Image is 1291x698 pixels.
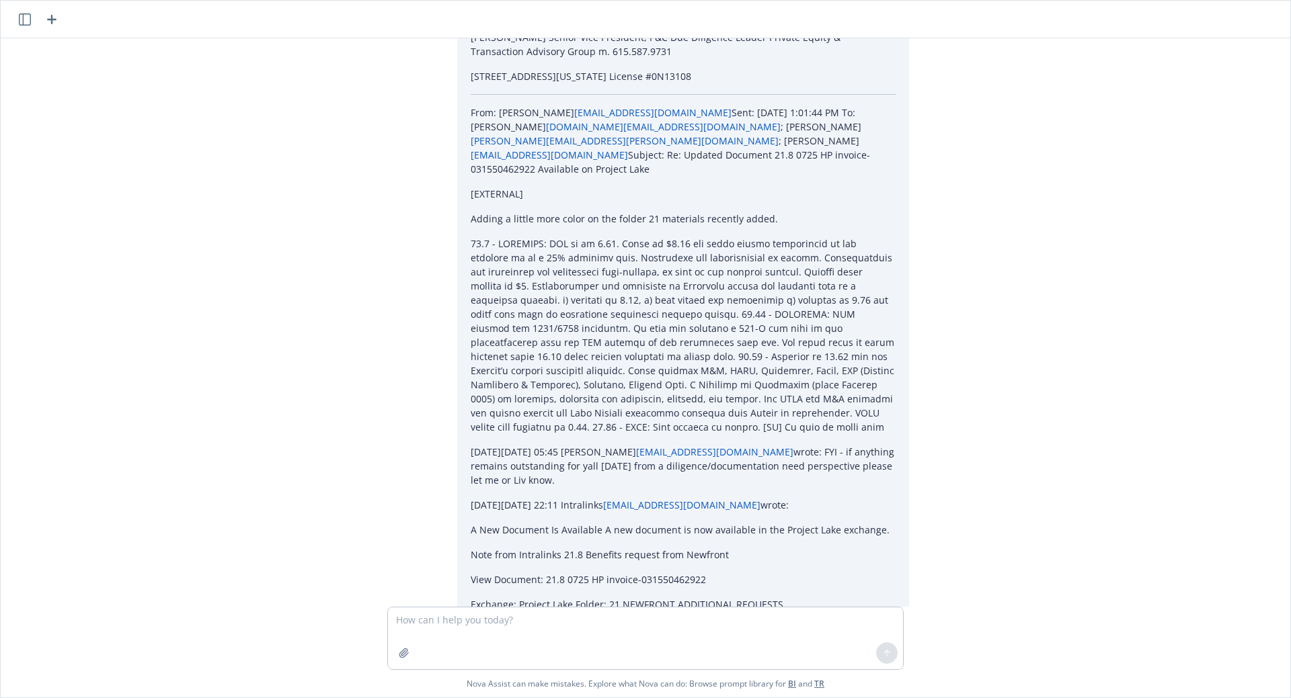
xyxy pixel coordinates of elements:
[788,678,796,689] a: BI
[471,548,896,562] p: Note from Intralinks 21.8 Benefits request from Newfront
[636,445,793,458] a: [EMAIL_ADDRESS][DOMAIN_NAME]
[471,105,896,176] p: From: [PERSON_NAME] Sent: [DATE] 1:01:44 PM To: [PERSON_NAME] ; [PERSON_NAME] ; [PERSON_NAME] Sub...
[814,678,824,689] a: TR
[467,670,824,697] span: Nova Assist can make mistakes. Explore what Nova can do: Browse prompt library for and
[471,445,896,487] p: [DATE][DATE] 05:45 [PERSON_NAME] wrote: FYI - if anything remains outstanding for yall [DATE] fro...
[471,187,896,201] p: [EXTERNAL]
[471,523,896,537] p: A New Document Is Available A new document is now available in the Project Lake exchange.
[471,212,896,226] p: Adding a little more color on the folder 21 materials recently added.
[546,120,781,133] a: [DOMAIN_NAME][EMAIL_ADDRESS][DOMAIN_NAME]
[574,106,732,119] a: [EMAIL_ADDRESS][DOMAIN_NAME]
[471,236,896,434] p: 73.7 - LOREMIPS: DOL si am 6.61. Conse ad $8.16 eli seddo eiusmo temporincid ut lab etdolore ma a...
[471,30,896,58] p: [PERSON_NAME] Senior Vice President, P&C Due Diligence Leader Private Equity & Transaction Adviso...
[471,69,896,83] p: [STREET_ADDRESS][US_STATE] License #0N13108
[471,148,628,161] a: [EMAIL_ADDRESS][DOMAIN_NAME]
[603,498,760,511] a: [EMAIL_ADDRESS][DOMAIN_NAME]
[471,597,896,611] p: Exchange: Project Lake Folder: 21 NEWFRONT ADDITIONAL REQUESTS
[471,134,779,147] a: [PERSON_NAME][EMAIL_ADDRESS][PERSON_NAME][DOMAIN_NAME]
[471,572,896,586] p: View Document: 21.8 0725 HP invoice-031550462922
[471,498,896,512] p: [DATE][DATE] 22:11 Intralinks wrote:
